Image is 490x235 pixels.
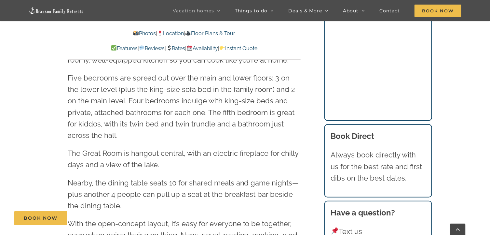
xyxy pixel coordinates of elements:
span: Comfort is the name of the game here, with sofas you can really sink into, luxurious beds with hi... [68,33,295,64]
img: 👉 [220,45,225,51]
strong: Have a question? [331,208,395,217]
a: Floor Plans & Tour [185,30,235,37]
img: 📍 [157,31,163,36]
img: 🎥 [185,31,191,36]
p: Always book directly with us for the best rate and first dibs on the best dates. [331,149,426,184]
a: Reviews [139,45,165,51]
span: Five bedrooms are spread out over the main and lower floors: 3 on the lower level (plus the king-... [68,74,295,140]
span: Deals & More [288,8,322,13]
b: Book Direct [331,131,374,141]
p: | | [68,29,301,38]
img: 📆 [187,45,192,51]
span: Vacation homes [173,8,214,13]
img: 💲 [167,45,172,51]
a: Book Now [14,211,67,225]
span: Things to do [235,8,267,13]
span: About [343,8,359,13]
span: Nearby, the dining table seats 10 for shared meals and game nights—plus another 4 people can pull... [68,179,299,210]
span: Book Now [415,5,461,17]
a: Location [157,30,184,37]
img: 📌 [331,228,338,235]
a: Instant Quote [219,45,257,51]
a: Availability [187,45,218,51]
a: Features [111,45,138,51]
span: The Great Room is hangout central, with an electric fireplace for chilly days and a view of the l... [68,149,299,169]
a: Photos [133,30,156,37]
img: 📸 [133,31,139,36]
img: Branson Family Retreats Logo [29,7,84,14]
span: Book Now [24,215,58,221]
p: | | | | [68,44,301,53]
img: ✅ [111,45,116,51]
a: Rates [166,45,185,51]
span: Contact [379,8,400,13]
img: 💬 [139,45,144,51]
